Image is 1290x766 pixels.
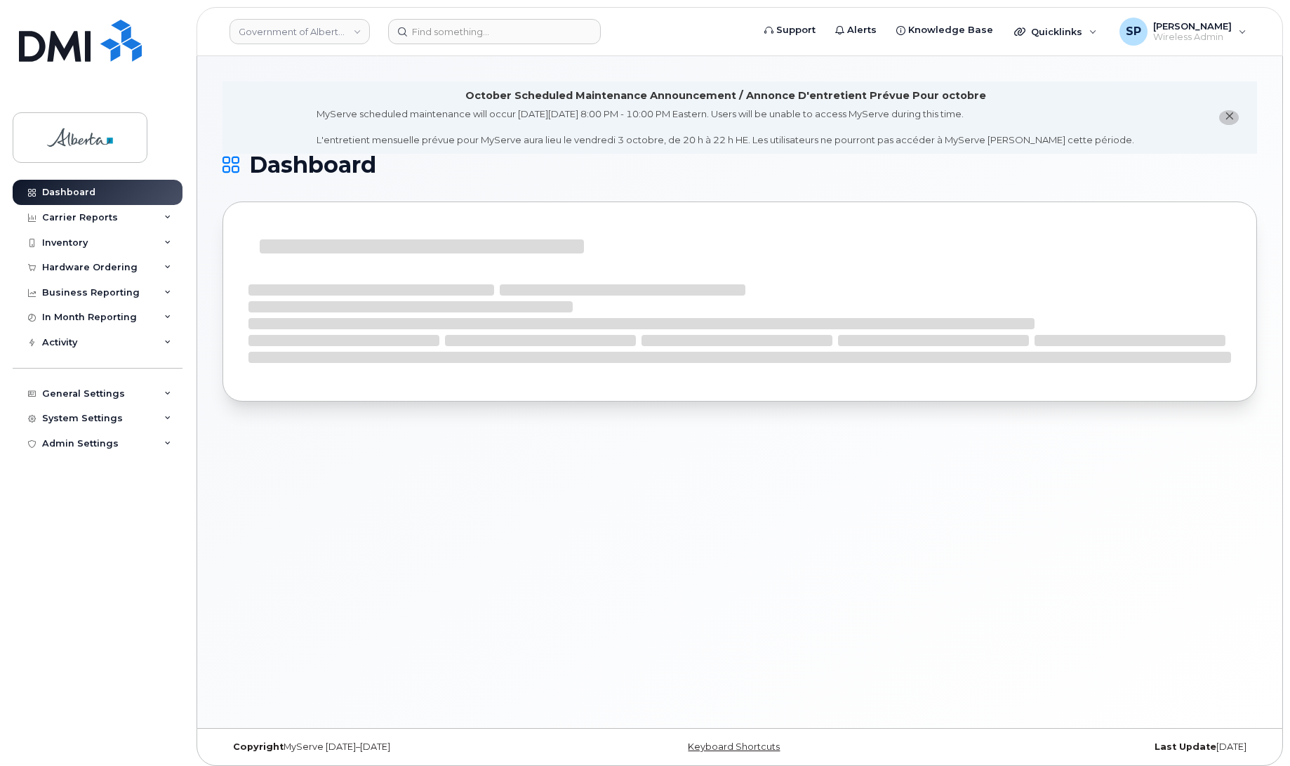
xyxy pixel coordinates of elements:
[1155,741,1216,752] strong: Last Update
[222,741,567,753] div: MyServe [DATE]–[DATE]
[249,154,376,176] span: Dashboard
[233,741,284,752] strong: Copyright
[1219,110,1239,125] button: close notification
[317,107,1134,147] div: MyServe scheduled maintenance will occur [DATE][DATE] 8:00 PM - 10:00 PM Eastern. Users will be u...
[688,741,780,752] a: Keyboard Shortcuts
[465,88,986,103] div: October Scheduled Maintenance Announcement / Annonce D'entretient Prévue Pour octobre
[912,741,1257,753] div: [DATE]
